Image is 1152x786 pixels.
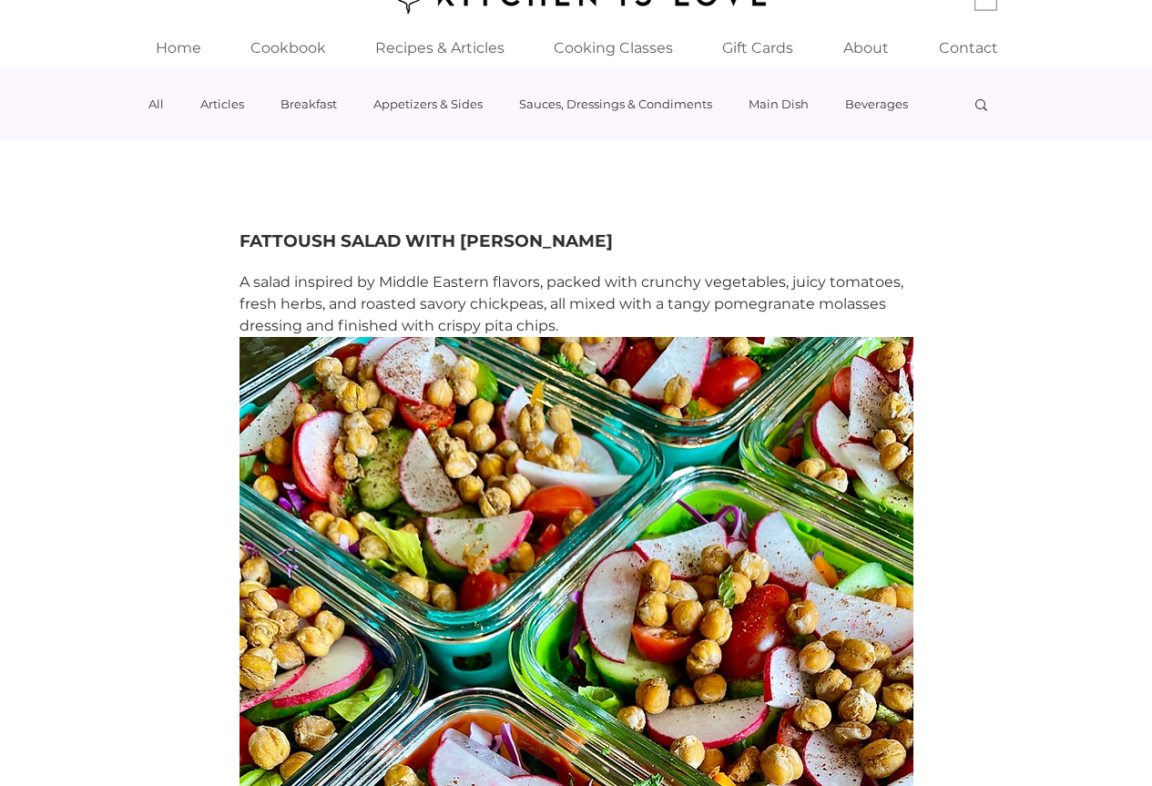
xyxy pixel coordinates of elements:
[148,97,164,111] a: All
[819,28,914,67] a: About
[366,28,514,67] p: Recipes & Articles
[241,28,335,67] p: Cookbook
[146,67,954,140] nav: Blog
[240,273,907,334] span: A salad inspired by Middle Eastern flavors, packed with crunchy vegetables, juicy tomatoes, fresh...
[130,28,227,67] a: Home
[280,97,337,111] a: Breakfast
[227,28,351,67] a: Cookbook
[713,28,802,67] p: Gift Cards
[530,28,698,67] div: Cooking Classes
[749,97,809,111] a: Main Dish
[519,97,712,111] a: Sauces, Dressings & Condiments
[698,28,819,67] a: Gift Cards
[834,28,898,67] p: About
[130,28,1023,67] nav: Site
[914,28,1023,67] a: Contact
[351,28,530,67] a: Recipes & Articles
[545,28,682,67] p: Cooking Classes
[845,97,908,111] a: Beverages
[373,97,483,111] a: Appetizers & Sides
[147,28,210,67] p: Home
[930,28,1007,67] p: Contact
[973,97,990,111] div: Search
[240,230,913,253] h1: FATTOUSH SALAD WITH [PERSON_NAME]
[200,97,244,111] a: Articles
